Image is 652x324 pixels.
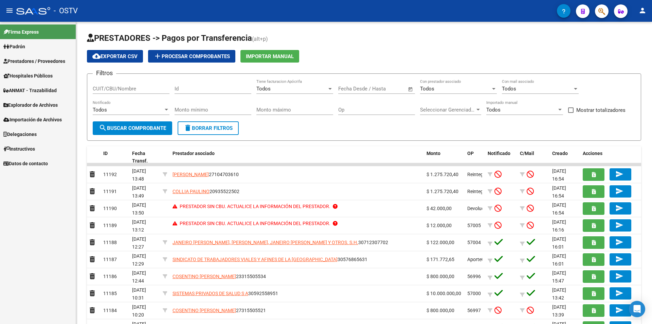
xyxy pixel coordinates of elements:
span: Instructivos [3,145,35,153]
mat-icon: send [615,238,623,246]
datatable-header-cell: Creado [549,146,580,169]
span: [DATE] 16:54 [552,168,566,182]
span: Delegaciones [3,131,37,138]
span: [DATE] 12:29 [132,253,146,267]
span: Prestador asociado [173,151,215,156]
span: [DATE] 13:12 [132,219,146,233]
span: 57005 [467,223,481,228]
mat-icon: add [153,52,162,60]
span: 57000 [467,291,481,296]
span: Todos [502,86,516,92]
span: 11191 [103,189,117,194]
span: 27315505521 [173,308,266,313]
span: $ 800.000,00 [427,308,454,313]
mat-icon: delete [184,124,192,132]
span: 30592558951 [173,291,278,296]
p: PRESTADOR SIN CBU. ACTUALICE LA INFORMACIÓN DEL PRESTADOR. [180,220,330,227]
mat-icon: search [99,124,107,132]
span: COSENTINO [PERSON_NAME] [173,274,236,279]
datatable-header-cell: Prestador asociado [170,146,424,169]
span: [DATE] 13:50 [132,202,146,216]
span: Explorador de Archivos [3,101,58,109]
span: 56996 [467,274,481,279]
span: [DATE] 16:01 [552,253,566,267]
span: [DATE] 16:54 [552,185,566,199]
mat-icon: send [615,170,623,178]
div: Open Intercom Messenger [629,301,645,317]
mat-icon: send [615,221,623,229]
span: Firma Express [3,28,39,36]
datatable-header-cell: Monto [424,146,465,169]
span: Acciones [583,151,602,156]
span: Fecha Transf. [132,151,148,164]
span: Borrar Filtros [184,125,233,131]
p: PRESTADOR SIN CBU. ACTUALICE LA INFORMACIÓN DEL PRESTADOR. [180,203,330,210]
datatable-header-cell: OP [465,146,485,169]
span: Todos [486,107,501,113]
span: 11185 [103,291,117,296]
span: Prestadores / Proveedores [3,57,65,65]
span: 11186 [103,274,117,279]
span: Todos [256,86,271,92]
span: 11188 [103,240,117,245]
span: Procesar Comprobantes [153,53,230,59]
span: SINDICATO DE TRABAJADORES VIALES Y AFINES DE LA [GEOGRAPHIC_DATA] [173,257,338,262]
span: 30576865631 [173,257,367,262]
span: [DATE] 10:31 [132,287,146,301]
span: SISTEMAS PRIVADOS DE SALUD S A [173,291,248,296]
span: $ 12.000,00 [427,223,452,228]
span: Monto [427,151,440,156]
span: Todos [420,86,434,92]
mat-icon: person [638,6,647,15]
span: $ 800.000,00 [427,274,454,279]
span: [DATE] 16:54 [552,202,566,216]
span: OP [467,151,474,156]
span: 23315505534 [173,274,266,279]
span: [DATE] 13:39 [552,304,566,318]
span: Notificado [488,151,510,156]
button: Buscar Comprobante [93,121,172,135]
span: COSENTINO [PERSON_NAME] [173,308,236,313]
span: Datos de contacto [3,160,48,167]
span: Mostrar totalizadores [576,106,626,114]
mat-icon: cloud_download [92,52,101,60]
span: 57004 [467,240,481,245]
span: Exportar CSV [92,53,138,59]
mat-icon: send [615,255,623,263]
span: $ 171.772,65 [427,257,454,262]
span: 11190 [103,206,117,211]
span: [DATE] 10:20 [132,304,146,318]
mat-icon: send [615,272,623,280]
span: $ 1.275.720,40 [427,172,458,177]
span: Buscar Comprobante [99,125,166,131]
span: $ 10.000.000,00 [427,291,461,296]
span: PRESTADORES -> Pagos por Transferencia [87,33,252,43]
span: JANEIRO [PERSON_NAME], [PERSON_NAME], JANEIRO [PERSON_NAME] Y OTROS. S.H. [173,240,358,245]
span: [DATE] 13:49 [132,185,146,199]
span: Hospitales Públicos [3,72,53,80]
span: [DATE] 13:48 [132,168,146,182]
span: [DATE] 12:44 [132,270,146,284]
span: Importación de Archivos [3,116,62,123]
span: 56997 [467,308,481,313]
span: 30712307702 [173,240,388,245]
span: Importar Manual [246,53,294,59]
button: Open calendar [407,85,415,93]
span: 11192 [103,172,117,177]
button: Procesar Comprobantes [148,50,235,63]
span: ID [103,151,108,156]
span: COLLIA PAULINO [173,189,210,194]
span: C/Mail [520,151,534,156]
datatable-header-cell: C/Mail [517,146,549,169]
h3: Filtros [93,68,116,78]
mat-icon: send [615,187,623,195]
span: [DATE] 16:01 [552,236,566,250]
span: $ 42.000,00 [427,206,452,211]
button: Importar Manual [240,50,299,63]
span: ANMAT - Trazabilidad [3,87,57,94]
datatable-header-cell: ID [101,146,129,169]
datatable-header-cell: Fecha Transf. [129,146,160,169]
span: 11189 [103,223,117,228]
span: Seleccionar Gerenciador [420,107,475,113]
span: Padrón [3,43,25,50]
